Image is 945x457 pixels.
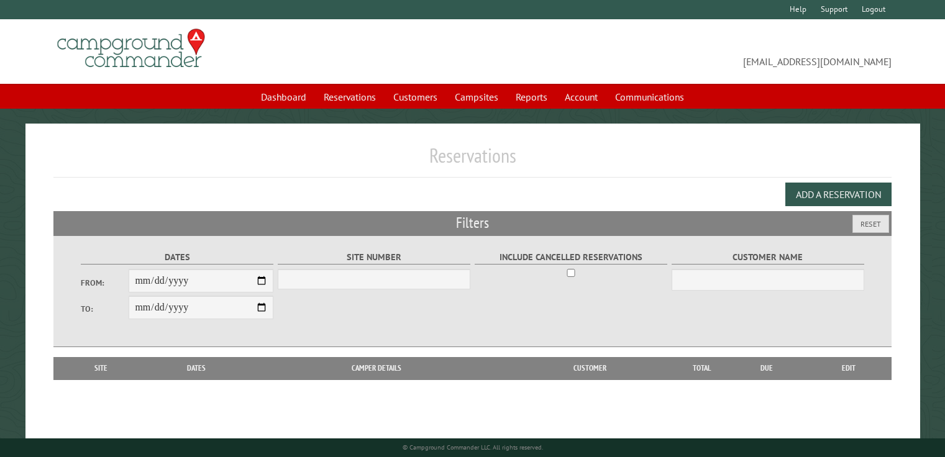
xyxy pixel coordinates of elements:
label: Site Number [278,250,471,265]
label: Dates [81,250,274,265]
th: Due [727,357,806,379]
a: Campsites [447,85,506,109]
th: Edit [806,357,892,379]
small: © Campground Commander LLC. All rights reserved. [403,443,543,451]
span: [EMAIL_ADDRESS][DOMAIN_NAME] [473,34,892,69]
label: From: [81,277,129,289]
label: To: [81,303,129,315]
th: Site [60,357,142,379]
th: Total [677,357,727,379]
a: Dashboard [253,85,314,109]
button: Add a Reservation [785,183,892,206]
img: Campground Commander [53,24,209,73]
label: Include Cancelled Reservations [475,250,668,265]
a: Reservations [316,85,383,109]
th: Customer [503,357,677,379]
h2: Filters [53,211,892,235]
h1: Reservations [53,143,892,178]
button: Reset [852,215,889,233]
a: Reports [508,85,555,109]
a: Customers [386,85,445,109]
th: Camper Details [250,357,503,379]
label: Customer Name [672,250,865,265]
a: Communications [608,85,692,109]
th: Dates [142,357,250,379]
a: Account [557,85,605,109]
